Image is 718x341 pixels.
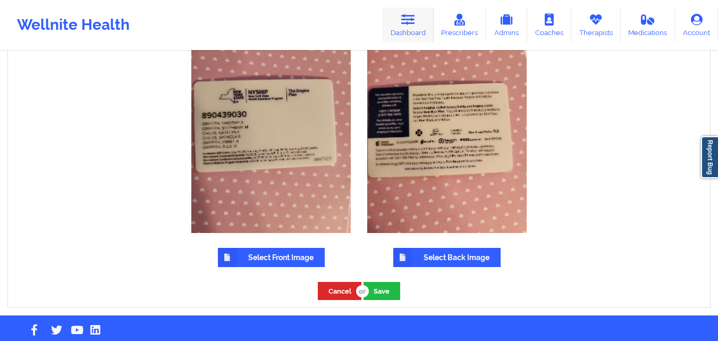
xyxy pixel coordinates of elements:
[364,282,400,300] button: Save
[218,248,325,267] label: Select Front Image
[701,136,718,178] a: Report Bug
[527,7,571,43] a: Coaches
[318,282,361,300] button: Cancel
[675,7,718,43] a: Account
[191,20,351,233] img: Avatar
[383,7,434,43] a: Dashboard
[621,7,675,43] a: Medications
[393,248,501,267] label: Select Back Image
[434,7,486,43] a: Prescribers
[486,7,527,43] a: Admins
[571,7,621,43] a: Therapists
[367,20,527,233] img: Avatar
